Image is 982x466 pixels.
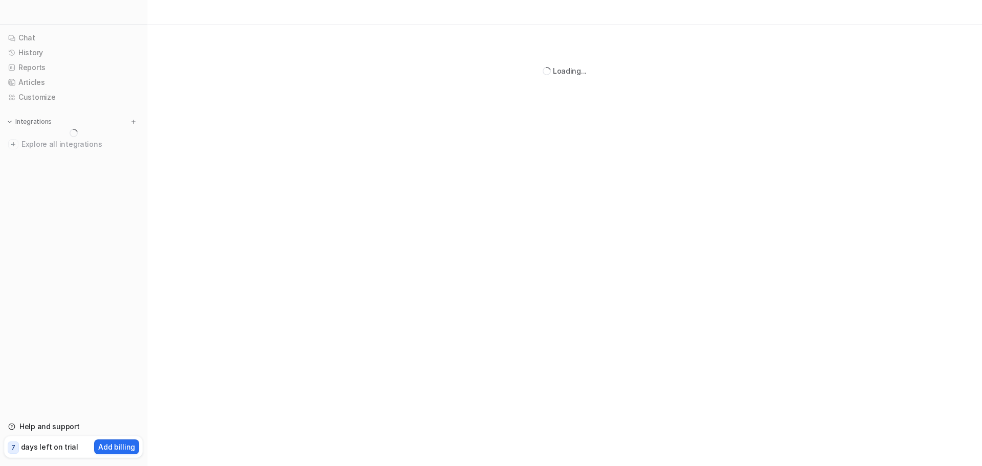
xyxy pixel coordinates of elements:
[4,419,143,434] a: Help and support
[4,46,143,60] a: History
[11,443,15,452] p: 7
[130,118,137,125] img: menu_add.svg
[4,75,143,90] a: Articles
[15,118,52,126] p: Integrations
[4,137,143,151] a: Explore all integrations
[21,441,78,452] p: days left on trial
[98,441,135,452] p: Add billing
[4,31,143,45] a: Chat
[6,118,13,125] img: expand menu
[94,439,139,454] button: Add billing
[4,117,55,127] button: Integrations
[4,90,143,104] a: Customize
[4,60,143,75] a: Reports
[21,136,139,152] span: Explore all integrations
[553,65,587,76] div: Loading...
[8,139,18,149] img: explore all integrations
